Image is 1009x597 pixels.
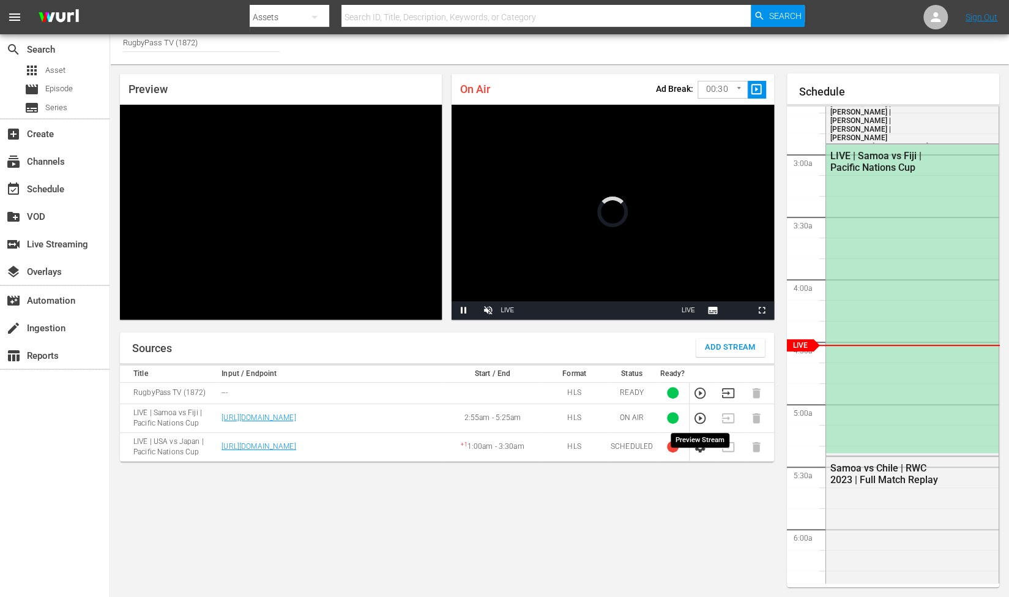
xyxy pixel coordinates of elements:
[461,441,467,448] sup: + 1
[24,82,39,97] span: Episode
[693,440,707,454] button: Configure
[120,366,218,383] th: Title
[830,82,926,142] span: Inside Pass | [PERSON_NAME] | [PERSON_NAME] | [PERSON_NAME] | [PERSON_NAME] | [PERSON_NAME] | [PE...
[29,3,88,32] img: ans4CAIJ8jUAAAAAAAAAAAAAAAAAAAAAAAAgQb4GAAAAAAAAAAAAAAAAAAAAAAAAJMjXAAAAAAAAAAAAAAAAAAAAAAAAgAT5G...
[444,432,542,461] td: 1:00am - 3:30am
[750,301,774,320] button: Fullscreen
[460,83,490,96] span: On Air
[725,301,750,320] button: Picture-in-Picture
[830,142,942,193] div: Inside Pass | [PERSON_NAME] | [PERSON_NAME] | [PERSON_NAME] | [PERSON_NAME] | [PERSON_NAME] | [PE...
[120,105,442,320] div: Video Player
[45,64,65,77] span: Asset
[6,127,21,141] span: Create
[830,150,942,173] div: LIVE | Samoa vs Fiji | Pacific Nations Cup
[6,237,21,252] span: Live Streaming
[45,83,73,95] span: Episode
[501,301,514,320] div: LIVE
[452,301,476,320] button: Pause
[701,301,725,320] button: Subtitles
[721,386,735,400] button: Transition
[682,307,695,314] span: LIVE
[966,12,997,22] a: Sign Out
[542,404,607,432] td: HLS
[6,154,21,169] span: Channels
[542,366,607,383] th: Format
[607,366,657,383] th: Status
[218,366,444,383] th: Input / Endpoint
[24,100,39,115] span: Series
[222,442,296,451] a: [URL][DOMAIN_NAME]
[657,366,689,383] th: Ready?
[769,5,801,27] span: Search
[6,182,21,197] span: Schedule
[830,82,942,193] div: / SE1 / EP3:
[7,10,22,24] span: menu
[132,342,172,355] h1: Sources
[751,5,805,27] button: Search
[656,84,693,94] p: Ad Break:
[120,432,218,461] td: LIVE | USA vs Japan | Pacific Nations Cup
[6,265,21,279] span: Overlays
[6,293,21,308] span: Automation
[6,348,21,363] span: Reports
[120,382,218,404] td: RugbyPass TV (1872)
[750,83,764,97] span: slideshow_sharp
[676,301,701,320] button: Seek to live, currently playing live
[120,404,218,432] td: LIVE | Samoa vs Fiji | Pacific Nations Cup
[476,301,501,320] button: Unmute
[6,321,21,336] span: Ingestion
[542,432,607,461] td: HLS
[705,340,756,355] span: Add Stream
[607,432,657,461] td: SCHEDULED
[45,102,67,114] span: Series
[696,339,765,357] button: Add Stream
[830,462,942,486] div: Samoa vs Chile | RWC 2023 | Full Match Replay
[6,42,21,57] span: Search
[452,105,773,320] div: Video Player
[128,83,168,96] span: Preview
[24,63,39,78] span: Asset
[444,404,542,432] td: 2:55am - 5:25am
[444,366,542,383] th: Start / End
[607,382,657,404] td: READY
[542,382,607,404] td: HLS
[607,404,657,432] td: ON AIR
[222,413,296,422] a: [URL][DOMAIN_NAME]
[698,78,748,101] div: 00:30
[218,382,444,404] td: ---
[6,209,21,224] span: VOD
[799,86,1000,98] h1: Schedule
